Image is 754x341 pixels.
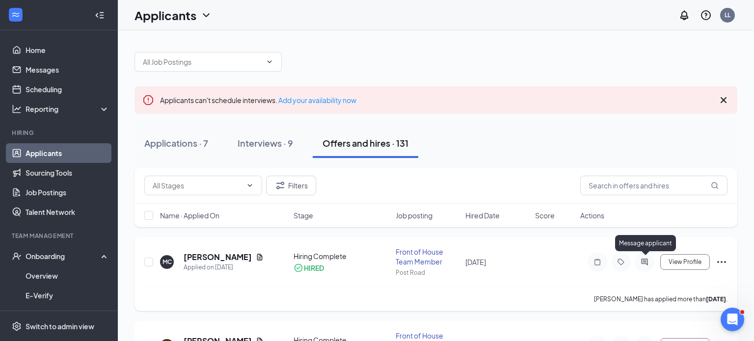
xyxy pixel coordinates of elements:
[594,295,727,303] p: [PERSON_NAME] has applied more than .
[26,305,109,325] a: Onboarding Documents
[11,10,21,20] svg: WorkstreamLogo
[12,321,22,331] svg: Settings
[639,258,650,266] svg: ActiveChat
[246,182,254,189] svg: ChevronDown
[143,56,262,67] input: All Job Postings
[396,247,459,266] div: Front of House Team Member
[184,262,264,272] div: Applied on [DATE]
[26,251,101,261] div: Onboarding
[26,40,109,60] a: Home
[26,79,109,99] a: Scheduling
[294,263,303,273] svg: CheckmarkCircle
[162,258,172,266] div: MC
[278,96,356,105] a: Add your availability now
[716,256,727,268] svg: Ellipses
[256,253,264,261] svg: Document
[396,210,432,220] span: Job posting
[465,210,500,220] span: Hired Date
[266,58,273,66] svg: ChevronDown
[200,9,212,21] svg: ChevronDown
[700,9,712,21] svg: QuestionInfo
[26,266,109,286] a: Overview
[294,251,389,261] div: Hiring Complete
[678,9,690,21] svg: Notifications
[12,232,108,240] div: Team Management
[266,176,316,195] button: Filter Filters
[615,258,627,266] svg: Tag
[718,94,729,106] svg: Cross
[396,268,459,277] div: Post Road
[12,129,108,137] div: Hiring
[12,251,22,261] svg: UserCheck
[580,210,604,220] span: Actions
[26,143,109,163] a: Applicants
[26,183,109,202] a: Job Postings
[592,258,603,266] svg: Note
[615,235,676,251] div: Message applicant
[721,308,744,331] iframe: Intercom live chat
[465,258,486,266] span: [DATE]
[294,210,313,220] span: Stage
[26,286,109,305] a: E-Verify
[238,137,293,149] div: Interviews · 9
[711,182,719,189] svg: MagnifyingGlass
[12,104,22,114] svg: Analysis
[580,176,727,195] input: Search in offers and hires
[26,104,110,114] div: Reporting
[304,263,324,273] div: HIRED
[142,94,154,106] svg: Error
[153,180,242,191] input: All Stages
[669,259,701,265] span: View Profile
[725,11,730,19] div: LL
[706,295,726,303] b: [DATE]
[323,137,408,149] div: Offers and hires · 131
[535,210,555,220] span: Score
[184,252,252,262] h5: [PERSON_NAME]
[26,60,109,79] a: Messages
[26,163,109,183] a: Sourcing Tools
[95,10,105,20] svg: Collapse
[660,254,710,270] button: View Profile
[135,7,196,24] h1: Applicants
[160,96,356,105] span: Applicants can't schedule interviews.
[144,137,208,149] div: Applications · 7
[26,202,109,222] a: Talent Network
[160,210,219,220] span: Name · Applied On
[274,180,286,191] svg: Filter
[26,321,94,331] div: Switch to admin view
